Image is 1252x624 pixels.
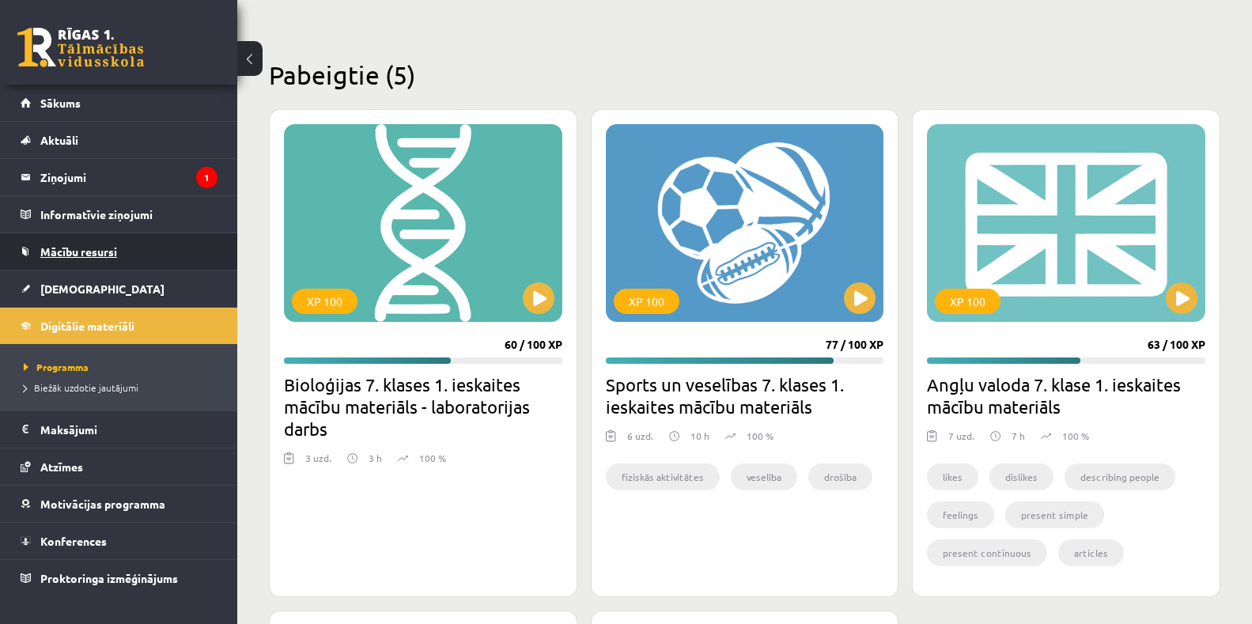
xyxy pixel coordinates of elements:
a: Atzīmes [21,448,217,485]
a: Proktoringa izmēģinājums [21,560,217,596]
a: [DEMOGRAPHIC_DATA] [21,270,217,307]
span: Proktoringa izmēģinājums [40,571,178,585]
a: Aktuāli [21,122,217,158]
h2: Pabeigtie (5) [269,59,1220,90]
a: Maksājumi [21,411,217,448]
span: Atzīmes [40,459,83,474]
span: Digitālie materiāli [40,319,134,333]
a: Programma [24,360,221,374]
span: Mācību resursi [40,244,117,259]
p: 10 h [690,429,709,443]
legend: Ziņojumi [40,159,217,195]
li: likes [927,463,978,490]
a: Digitālie materiāli [21,308,217,344]
legend: Maksājumi [40,411,217,448]
a: Sākums [21,85,217,121]
h2: Sports un veselības 7. klases 1. ieskaites mācību materiāls [606,373,884,418]
a: Biežāk uzdotie jautājumi [24,380,221,395]
li: present simple [1005,501,1104,528]
a: Konferences [21,523,217,559]
a: Rīgas 1. Tālmācības vidusskola [17,28,144,67]
div: 3 uzd. [305,451,331,475]
p: 100 % [1062,429,1089,443]
div: 7 uzd. [948,429,974,452]
li: present continuous [927,539,1047,566]
a: Ziņojumi1 [21,159,217,195]
div: XP 100 [614,289,679,314]
i: 1 [196,167,217,188]
a: Mācību resursi [21,233,217,270]
p: 100 % [419,451,446,465]
li: feelings [927,501,994,528]
span: [DEMOGRAPHIC_DATA] [40,282,165,296]
span: Aktuāli [40,133,78,147]
a: Informatīvie ziņojumi [21,196,217,233]
li: drošība [808,463,872,490]
li: dislikes [989,463,1053,490]
li: describing people [1065,463,1175,490]
span: Programma [24,361,89,373]
a: Motivācijas programma [21,486,217,522]
p: 100 % [747,429,774,443]
h2: Bioloģijas 7. klases 1. ieskaites mācību materiāls - laboratorijas darbs [284,373,562,440]
span: Motivācijas programma [40,497,165,511]
div: XP 100 [935,289,1000,314]
span: Biežāk uzdotie jautājumi [24,381,138,394]
li: articles [1058,539,1124,566]
legend: Informatīvie ziņojumi [40,196,217,233]
div: 6 uzd. [627,429,653,452]
li: fiziskās aktivitātes [606,463,720,490]
p: 3 h [369,451,382,465]
p: 7 h [1012,429,1025,443]
span: Konferences [40,534,107,548]
span: Sākums [40,96,81,110]
li: veselība [731,463,797,490]
div: XP 100 [292,289,357,314]
h2: Angļu valoda 7. klase 1. ieskaites mācību materiāls [927,373,1205,418]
